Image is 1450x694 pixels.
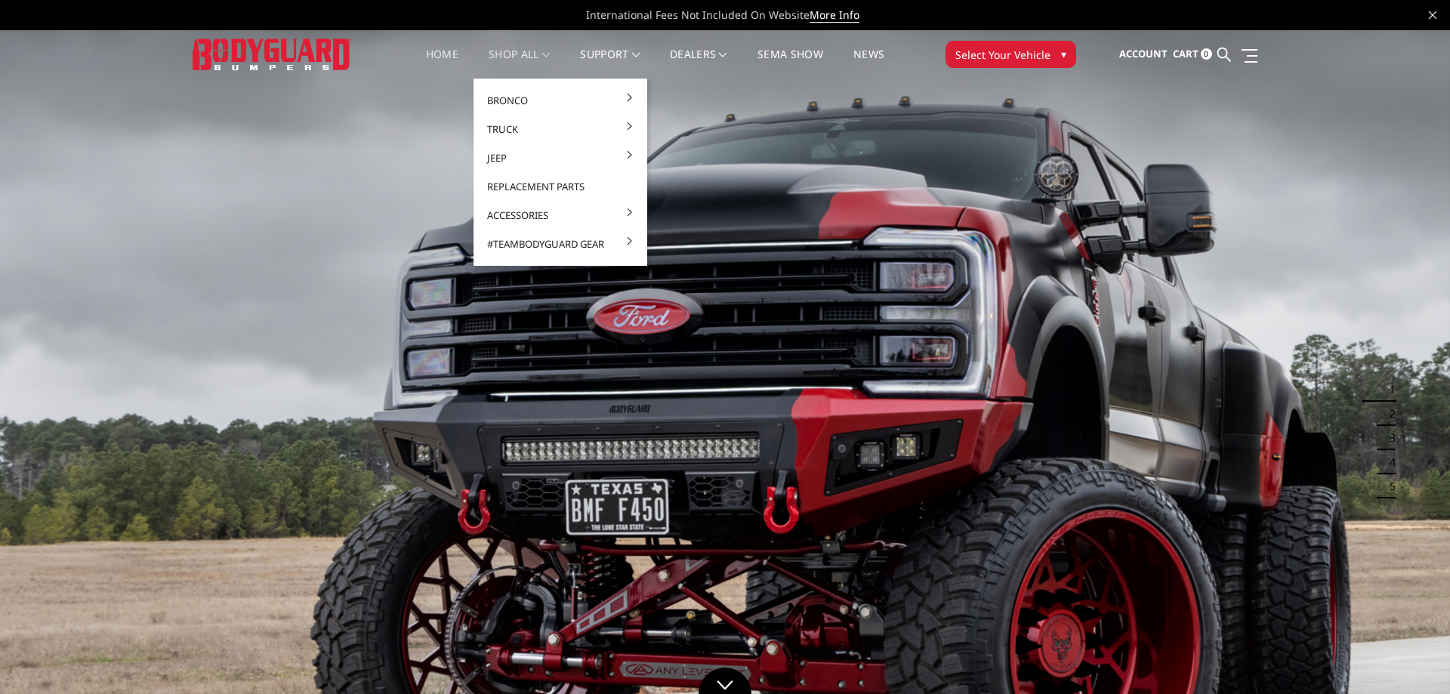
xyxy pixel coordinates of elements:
a: News [853,49,884,79]
a: Home [426,49,458,79]
button: Select Your Vehicle [946,41,1076,68]
iframe: Chat Widget [1374,622,1450,694]
button: 4 of 5 [1381,450,1396,474]
span: 0 [1201,48,1212,60]
a: Truck [480,115,641,143]
a: More Info [810,8,859,23]
a: Jeep [480,143,641,172]
button: 2 of 5 [1381,402,1396,426]
button: 3 of 5 [1381,426,1396,450]
a: #TeamBodyguard Gear [480,230,641,258]
span: Select Your Vehicle [955,47,1050,63]
span: Account [1119,47,1168,60]
a: Cart 0 [1173,34,1212,75]
a: Dealers [670,49,727,79]
a: Bronco [480,86,641,115]
a: Support [580,49,640,79]
a: shop all [489,49,550,79]
a: Account [1119,34,1168,75]
a: Replacement Parts [480,172,641,201]
span: Cart [1173,47,1199,60]
a: SEMA Show [757,49,823,79]
button: 5 of 5 [1381,474,1396,498]
a: Click to Down [699,668,751,694]
button: 1 of 5 [1381,378,1396,402]
a: Accessories [480,201,641,230]
img: BODYGUARD BUMPERS [193,39,351,69]
span: ▾ [1061,46,1066,62]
